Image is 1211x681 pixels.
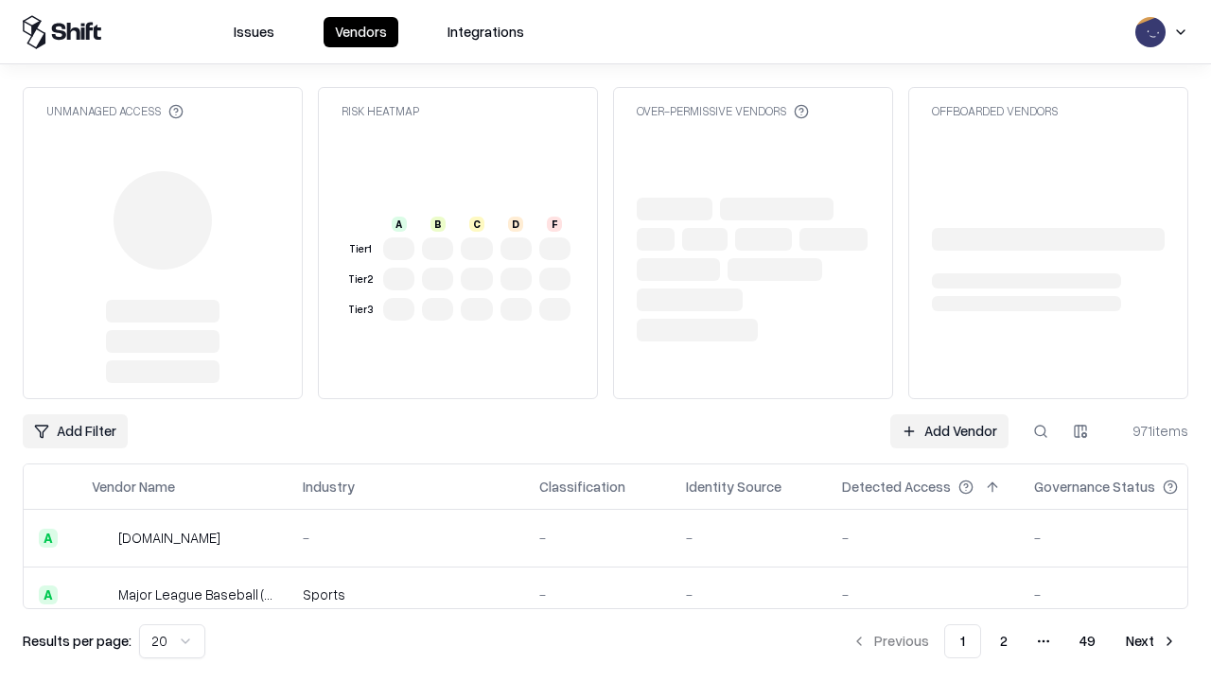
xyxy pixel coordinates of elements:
[686,477,781,497] div: Identity Source
[842,528,1004,548] div: -
[547,217,562,232] div: F
[118,528,220,548] div: [DOMAIN_NAME]
[686,585,812,604] div: -
[842,585,1004,604] div: -
[985,624,1023,658] button: 2
[345,271,376,288] div: Tier 2
[39,529,58,548] div: A
[342,103,419,119] div: Risk Heatmap
[890,414,1009,448] a: Add Vendor
[430,217,446,232] div: B
[92,585,111,604] img: Major League Baseball (MLB)
[345,241,376,257] div: Tier 1
[1034,477,1155,497] div: Governance Status
[392,217,407,232] div: A
[303,585,509,604] div: Sports
[508,217,523,232] div: D
[539,585,656,604] div: -
[1034,528,1208,548] div: -
[46,103,184,119] div: Unmanaged Access
[92,477,175,497] div: Vendor Name
[92,529,111,548] img: pathfactory.com
[1064,624,1111,658] button: 49
[303,477,355,497] div: Industry
[1113,421,1188,441] div: 971 items
[932,103,1058,119] div: Offboarded Vendors
[345,302,376,318] div: Tier 3
[944,624,981,658] button: 1
[23,631,132,651] p: Results per page:
[842,477,951,497] div: Detected Access
[436,17,535,47] button: Integrations
[118,585,272,604] div: Major League Baseball (MLB)
[1114,624,1188,658] button: Next
[222,17,286,47] button: Issues
[539,477,625,497] div: Classification
[39,585,58,604] div: A
[469,217,484,232] div: C
[840,624,1188,658] nav: pagination
[539,528,656,548] div: -
[23,414,128,448] button: Add Filter
[324,17,398,47] button: Vendors
[637,103,809,119] div: Over-Permissive Vendors
[303,528,509,548] div: -
[1034,585,1208,604] div: -
[686,528,812,548] div: -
